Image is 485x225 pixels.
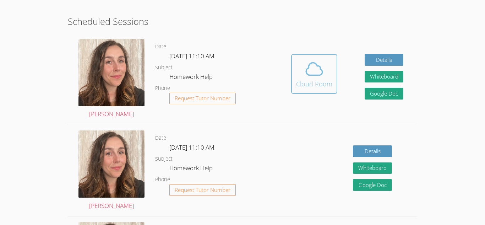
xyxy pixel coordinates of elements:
[169,93,236,105] button: Request Tutor Number
[155,42,166,51] dt: Date
[353,179,392,191] a: Google Doc
[169,72,214,84] dd: Homework Help
[169,143,214,151] span: [DATE] 11:10 AM
[169,163,214,175] dd: Homework Help
[78,39,145,106] img: IMG_0882.jpeg
[175,187,230,193] span: Request Tutor Number
[155,175,170,184] dt: Phone
[155,84,170,93] dt: Phone
[78,130,145,211] a: [PERSON_NAME]
[365,71,404,83] button: Whiteboard
[175,96,230,101] span: Request Tutor Number
[365,54,404,66] a: Details
[68,15,417,28] h2: Scheduled Sessions
[78,39,145,119] a: [PERSON_NAME]
[155,155,173,164] dt: Subject
[169,184,236,196] button: Request Tutor Number
[353,145,392,157] a: Details
[365,88,404,100] a: Google Doc
[78,130,145,197] img: IMG_0882.jpeg
[296,79,332,89] div: Cloud Room
[291,54,337,94] button: Cloud Room
[155,63,173,72] dt: Subject
[353,162,392,174] button: Whiteboard
[155,134,166,143] dt: Date
[169,52,214,60] span: [DATE] 11:10 AM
